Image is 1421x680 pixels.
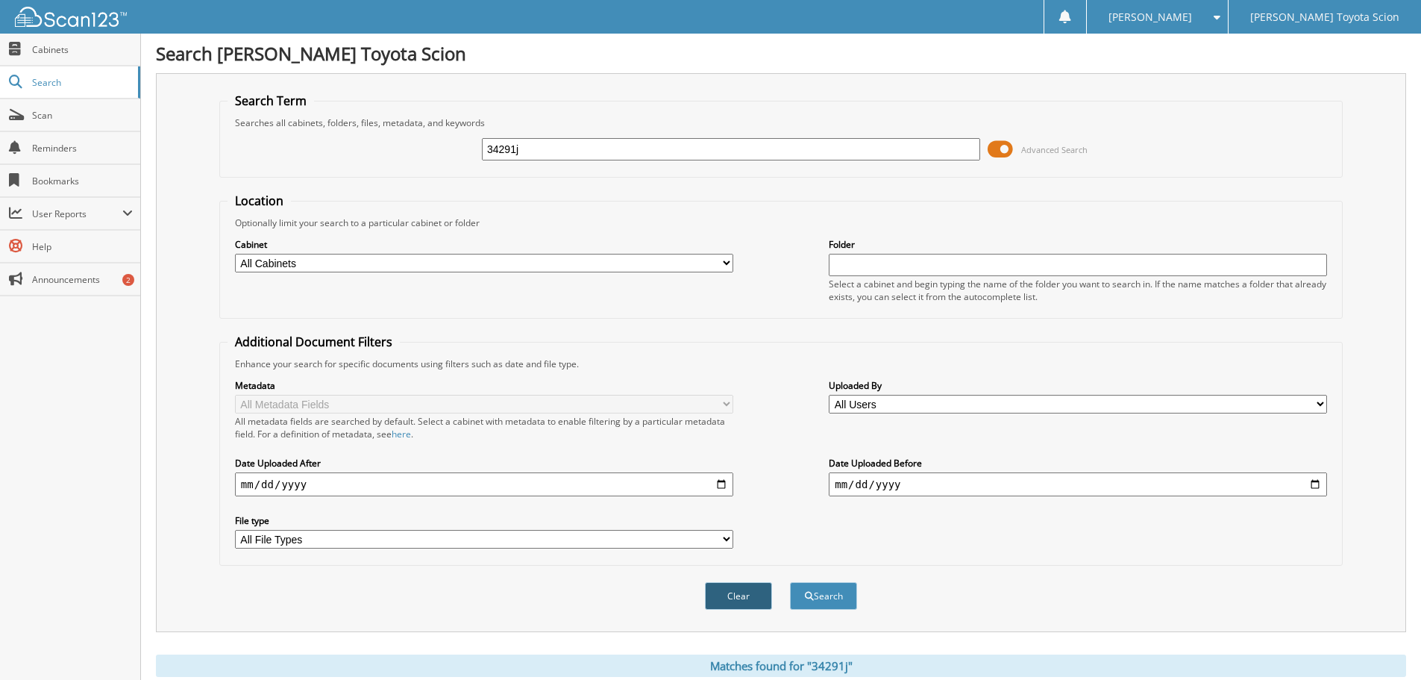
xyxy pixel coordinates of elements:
[32,76,131,89] span: Search
[32,109,133,122] span: Scan
[235,415,733,440] div: All metadata fields are searched by default. Select a cabinet with metadata to enable filtering b...
[228,193,291,209] legend: Location
[829,457,1327,470] label: Date Uploaded Before
[1346,608,1421,680] iframe: Chat Widget
[228,216,1334,229] div: Optionally limit your search to a particular cabinet or folder
[228,93,314,109] legend: Search Term
[829,472,1327,496] input: end
[15,7,127,27] img: scan123-logo-white.svg
[32,175,133,187] span: Bookmarks
[392,428,411,440] a: here
[32,142,133,155] span: Reminders
[32,208,122,220] span: User Reports
[1250,13,1399,22] span: [PERSON_NAME] Toyota Scion
[829,379,1327,392] label: Uploaded By
[32,240,133,253] span: Help
[228,358,1334,370] div: Enhance your search for specific documents using filters such as date and file type.
[235,379,733,392] label: Metadata
[1021,144,1088,155] span: Advanced Search
[32,273,133,286] span: Announcements
[235,238,733,251] label: Cabinet
[156,655,1406,677] div: Matches found for "34291j"
[1108,13,1192,22] span: [PERSON_NAME]
[156,41,1406,66] h1: Search [PERSON_NAME] Toyota Scion
[829,278,1327,303] div: Select a cabinet and begin typing the name of the folder you want to search in. If the name match...
[705,582,772,610] button: Clear
[122,274,134,286] div: 2
[235,472,733,496] input: start
[790,582,857,610] button: Search
[829,238,1327,251] label: Folder
[235,457,733,470] label: Date Uploaded After
[235,514,733,527] label: File type
[228,116,1334,129] div: Searches all cabinets, folders, files, metadata, and keywords
[32,43,133,56] span: Cabinets
[228,334,400,350] legend: Additional Document Filters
